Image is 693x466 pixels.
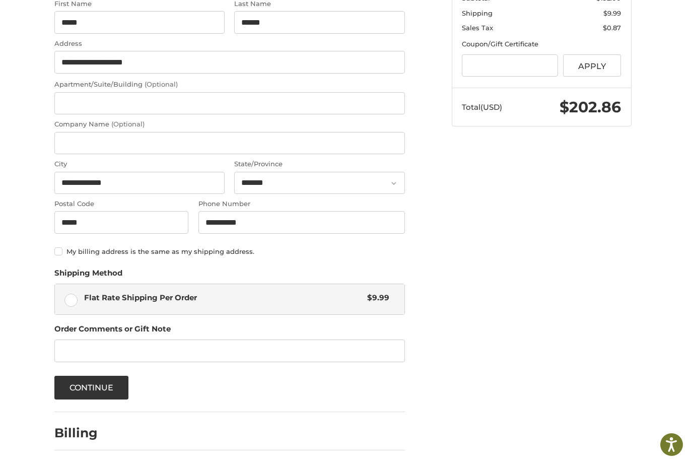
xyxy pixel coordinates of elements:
label: Company Name [54,119,405,129]
h2: Billing [54,425,113,441]
p: We're away right now. Please check back later! [14,15,114,23]
legend: Shipping Method [54,268,122,284]
button: Apply [563,54,621,77]
legend: Order Comments [54,323,171,340]
label: State/Province [234,159,404,169]
label: Address [54,39,405,49]
small: (Optional) [111,120,145,128]
span: Flat Rate Shipping Per Order [84,292,363,304]
span: $9.99 [603,9,621,17]
label: Phone Number [198,199,405,209]
label: Apartment/Suite/Building [54,80,405,90]
span: $202.86 [560,98,621,116]
span: $0.87 [603,24,621,32]
button: Continue [54,376,129,400]
small: (Optional) [145,80,178,88]
div: Coupon/Gift Certificate [462,39,621,49]
input: Gift Certificate or Coupon Code [462,54,558,77]
span: Shipping [462,9,493,17]
span: Sales Tax [462,24,493,32]
label: Postal Code [54,199,189,209]
span: $9.99 [363,292,390,304]
span: Total (USD) [462,102,502,112]
label: City [54,159,225,169]
label: My billing address is the same as my shipping address. [54,247,405,255]
button: Open LiveChat chat widget [116,13,128,25]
